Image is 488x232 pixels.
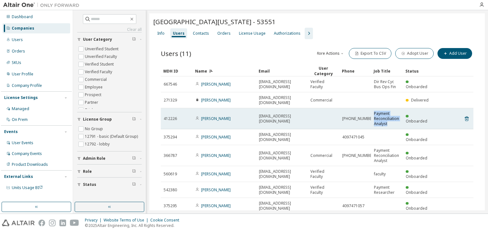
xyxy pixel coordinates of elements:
label: Partner [85,99,99,106]
label: 12792 - lobby [85,140,111,148]
div: Companies [12,26,34,31]
label: No Group [85,125,104,133]
span: 560619 [164,172,177,177]
div: Company Profile [12,83,42,88]
a: [PERSON_NAME] [201,134,231,140]
img: youtube.svg [70,220,79,226]
span: Payment Reconciliation Analyst [374,148,400,163]
span: [GEOGRAPHIC_DATA][US_STATE] - 53551 [153,17,276,26]
span: Verified Faculty [310,79,336,89]
span: [PHONE_NUMBER] [342,116,375,121]
label: 12791 - basic (Default Group) [85,133,139,140]
span: Onboarded [406,118,427,124]
span: Payment Reconciliation Analyst [374,111,400,126]
label: Prospect [85,91,103,99]
span: 4097471045 [342,135,364,140]
span: License Group [83,117,112,122]
div: Privacy [85,218,104,223]
label: Verified Student [85,60,115,68]
span: [EMAIL_ADDRESS][DOMAIN_NAME] [259,151,305,161]
span: [EMAIL_ADDRESS][DOMAIN_NAME] [259,114,305,124]
a: [PERSON_NAME] [201,97,231,103]
span: Onboarded [406,137,427,142]
div: On Prem [12,117,28,122]
span: Dir Rev Cyc Bus Ops Fin [374,79,400,89]
div: Phone [342,66,369,76]
div: Company Events [12,151,42,156]
label: Trial [85,106,94,114]
span: Clear filter [132,169,136,174]
label: Unverified Student [85,45,120,53]
button: Role [77,165,142,179]
img: instagram.svg [49,220,56,226]
label: Commercial [85,76,108,83]
span: 4097471057 [342,203,364,208]
span: [PHONE_NUMBER] [342,153,375,158]
span: [EMAIL_ADDRESS][DOMAIN_NAME] [259,132,305,142]
span: Onboarded [406,206,427,211]
div: Status [405,66,432,76]
span: 667546 [164,82,177,87]
span: Clear filter [132,37,136,42]
div: Users [12,37,23,42]
span: 375294 [164,135,177,140]
button: Status [77,178,142,192]
span: Role [83,169,92,174]
span: [EMAIL_ADDRESS][DOMAIN_NAME] [259,95,305,105]
span: 375295 [164,203,177,208]
a: Clear all [77,27,142,32]
span: [EMAIL_ADDRESS][DOMAIN_NAME] [259,185,305,195]
span: Clear filter [132,117,136,122]
div: Contacts [193,31,209,36]
a: [PERSON_NAME] [201,153,231,158]
span: Verified Faculty [310,185,336,195]
button: License Group [77,112,142,126]
button: Export To CSV [349,48,391,59]
div: License Usage [239,31,266,36]
div: Website Terms of Use [104,218,150,223]
img: altair_logo.svg [2,220,35,226]
div: Dashboard [12,14,33,19]
span: Status [83,182,96,187]
span: User Category [83,37,112,42]
span: Users (11) [161,49,191,58]
div: Name [195,66,254,76]
div: Orders [12,49,25,54]
span: Commercial [310,153,332,158]
label: Verified Faculty [85,68,113,76]
p: © 2025 Altair Engineering, Inc. All Rights Reserved. [85,223,183,228]
span: [EMAIL_ADDRESS][DOMAIN_NAME] [259,201,305,211]
span: 412226 [164,116,177,121]
span: Onboarded [406,190,427,195]
span: Delivered [411,97,429,103]
div: Events [4,129,18,134]
a: [PERSON_NAME] [201,203,231,208]
button: Add User [437,48,472,59]
a: [PERSON_NAME] [201,116,231,121]
div: Info [157,31,165,36]
span: Admin Role [83,156,105,161]
img: linkedin.svg [59,220,66,226]
span: Onboarded [406,174,427,179]
div: User Events [12,140,33,145]
div: Managed [12,106,29,111]
div: MDH ID [163,66,190,76]
span: Payment Researcher [374,185,400,195]
div: User Profile [12,72,33,77]
label: Employee [85,83,104,91]
a: [PERSON_NAME] [201,81,231,87]
div: SKUs [12,60,21,65]
div: External Links [4,174,33,179]
button: More Actions [315,48,345,59]
div: Email [259,66,305,76]
span: 271329 [164,98,177,103]
span: Clear filter [132,182,136,187]
span: Clear filter [132,156,136,161]
div: License Settings [4,95,38,100]
a: [PERSON_NAME] [201,187,231,193]
span: [EMAIL_ADDRESS][DOMAIN_NAME] [259,79,305,89]
div: Product Downloads [12,162,48,167]
span: Onboarded [406,155,427,161]
div: Orders [217,31,231,36]
span: Units Usage BI [12,185,43,190]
